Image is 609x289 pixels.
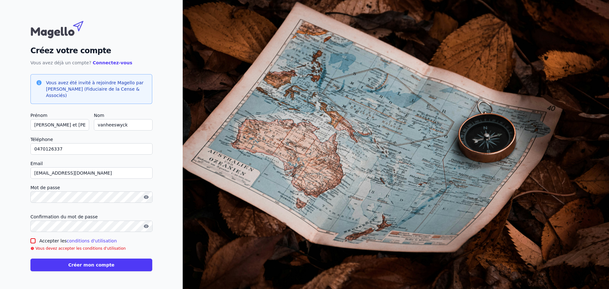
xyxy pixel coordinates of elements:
[46,80,147,99] h3: Vous avez été invité à rejoindre Magello par [PERSON_NAME] (Fiduciaire de la Cense & Associés)
[67,238,117,243] a: conditions d'utilisation
[30,59,152,67] p: Vous avez déjà un compte?
[94,112,152,119] label: Nom
[30,184,152,191] label: Mot de passe
[93,60,132,65] a: Connectez-vous
[39,238,117,243] label: Accepter les
[30,18,97,40] img: Magello
[30,259,152,271] button: Créer mon compte
[36,246,126,251] p: Vous devez accepter les conditions d'utilisation
[30,136,152,143] label: Téléphone
[30,213,152,221] label: Confirmation du mot de passe
[30,112,89,119] label: Prénom
[30,45,152,56] h2: Créez votre compte
[30,160,152,167] label: Email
